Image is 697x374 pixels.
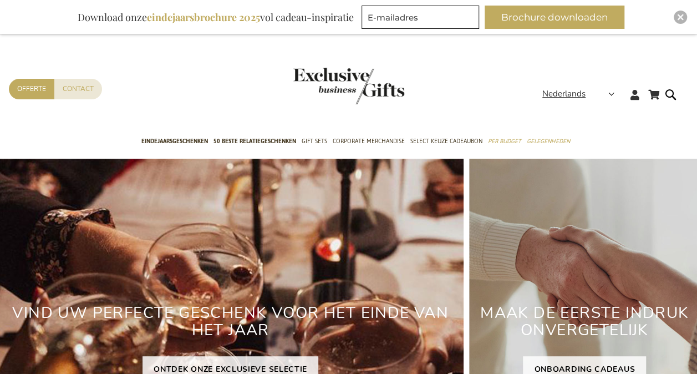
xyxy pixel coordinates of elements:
[147,11,260,24] b: eindejaarsbrochure 2025
[542,88,586,100] span: Nederlands
[410,135,482,147] span: Select Keuze Cadeaubon
[488,135,521,147] span: Per Budget
[293,68,404,104] img: Exclusive Business gifts logo
[141,135,208,147] span: Eindejaarsgeschenken
[542,88,622,100] div: Nederlands
[674,11,687,24] div: Close
[293,68,349,104] a: store logo
[485,6,624,29] button: Brochure downloaden
[302,135,327,147] span: Gift Sets
[362,6,479,29] input: E-mailadres
[9,79,54,99] a: Offerte
[677,14,684,21] img: Close
[527,135,570,147] span: Gelegenheden
[333,135,405,147] span: Corporate Merchandise
[362,6,482,32] form: marketing offers and promotions
[73,6,359,29] div: Download onze vol cadeau-inspiratie
[213,135,296,147] span: 50 beste relatiegeschenken
[54,79,102,99] a: Contact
